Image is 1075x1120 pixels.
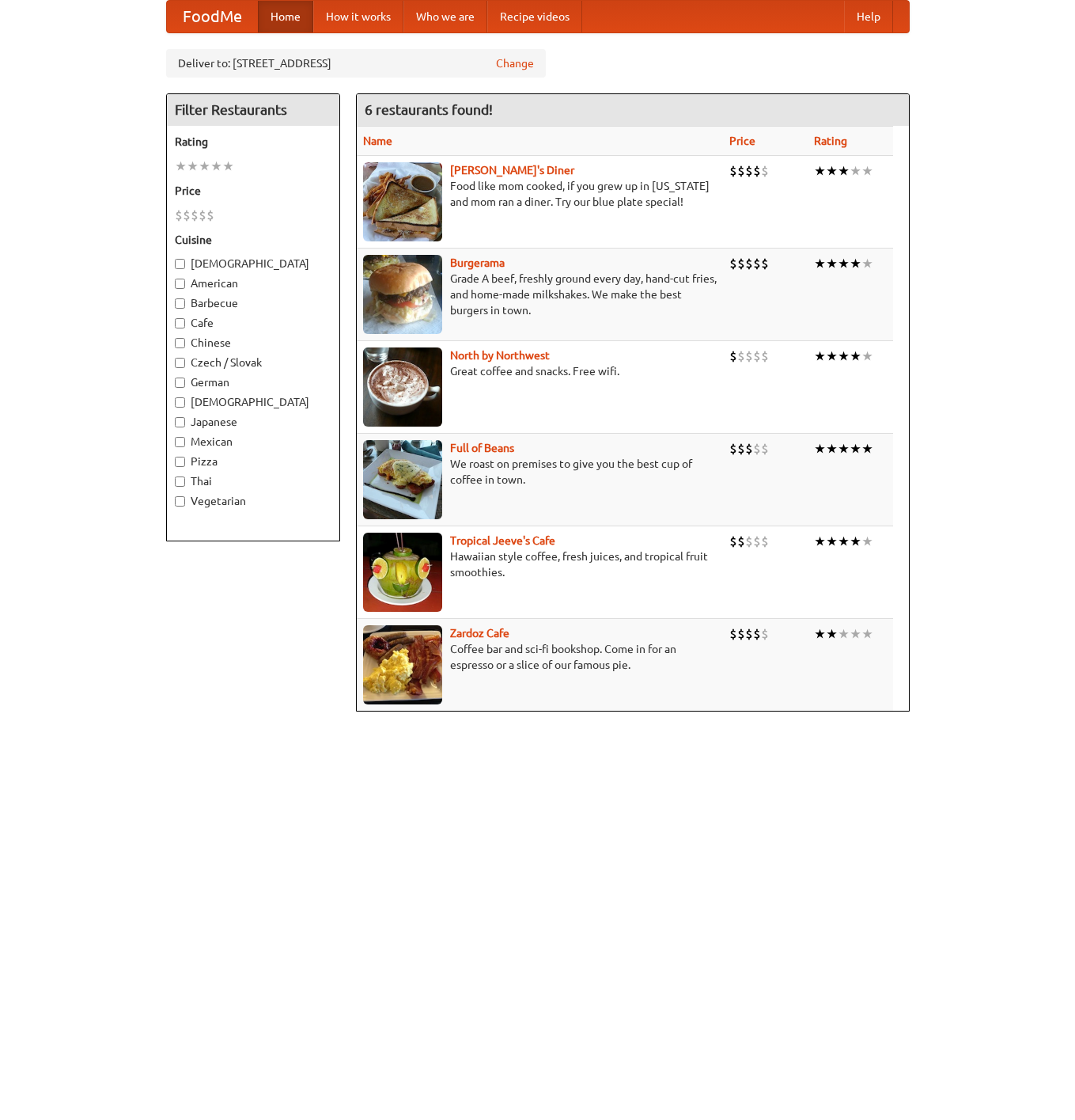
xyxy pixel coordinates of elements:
[729,533,737,550] li: $
[175,457,185,467] input: Pizza
[753,162,761,180] li: $
[175,275,331,291] label: American
[363,347,442,427] img: north.jpg
[363,533,442,612] img: jeeves.jpg
[753,347,761,365] li: $
[175,315,331,331] label: Cafe
[187,158,199,175] li: ★
[450,349,550,362] a: North by Northwest
[753,440,761,457] li: $
[363,456,717,488] p: We roast on premises to give you the best cup of coffee in town.
[206,207,214,224] li: $
[745,625,753,643] li: $
[175,279,185,289] input: American
[761,533,769,550] li: $
[850,533,861,550] li: ★
[363,549,717,580] p: Hawaiian style coffee, fresh juices, and tropical fruit smoothies.
[844,1,893,32] a: Help
[183,207,191,224] li: $
[199,207,206,224] li: $
[191,207,199,224] li: $
[838,440,850,457] li: ★
[175,476,185,487] input: Thai
[761,162,769,180] li: $
[861,255,873,272] li: ★
[814,533,826,550] li: ★
[175,496,185,507] input: Vegetarian
[826,625,838,643] li: ★
[861,440,873,457] li: ★
[258,1,313,32] a: Home
[450,164,574,177] a: [PERSON_NAME]'s Diner
[850,162,861,180] li: ★
[175,295,331,311] label: Barbecue
[363,162,442,241] img: sallys.jpg
[167,1,258,32] a: FoodMe
[175,437,185,447] input: Mexican
[450,442,514,454] a: Full of Beans
[175,298,185,309] input: Barbecue
[363,271,717,318] p: Grade A beef, freshly ground every day, hand-cut fries, and home-made milkshakes. We make the bes...
[450,256,505,269] a: Burgerama
[175,378,185,388] input: German
[761,347,769,365] li: $
[175,417,185,427] input: Japanese
[222,158,234,175] li: ★
[814,347,826,365] li: ★
[729,135,755,147] a: Price
[838,162,850,180] li: ★
[814,625,826,643] li: ★
[737,625,745,643] li: $
[175,338,185,348] input: Chinese
[175,158,187,175] li: ★
[210,158,222,175] li: ★
[496,55,534,71] a: Change
[313,1,403,32] a: How it works
[850,255,861,272] li: ★
[729,440,737,457] li: $
[761,255,769,272] li: $
[199,158,210,175] li: ★
[175,358,185,368] input: Czech / Slovak
[175,207,183,224] li: $
[814,135,847,147] a: Rating
[753,625,761,643] li: $
[167,94,339,126] h4: Filter Restaurants
[737,347,745,365] li: $
[745,162,753,180] li: $
[363,625,442,704] img: zardoz.jpg
[814,255,826,272] li: ★
[729,255,737,272] li: $
[363,363,717,379] p: Great coffee and snacks. Free wifi.
[175,493,331,509] label: Vegetarian
[450,534,555,547] b: Tropical Jeeve's Cafe
[365,102,493,117] ng-pluralize: 6 restaurants found!
[745,533,753,550] li: $
[487,1,582,32] a: Recipe videos
[175,134,331,150] h5: Rating
[745,255,753,272] li: $
[753,533,761,550] li: $
[175,355,331,370] label: Czech / Slovak
[363,255,442,334] img: burgerama.jpg
[745,440,753,457] li: $
[403,1,487,32] a: Who we are
[175,232,331,248] h5: Cuisine
[737,255,745,272] li: $
[826,533,838,550] li: ★
[861,347,873,365] li: ★
[175,259,185,269] input: [DEMOGRAPHIC_DATA]
[450,627,509,640] a: Zardoz Cafe
[363,178,717,210] p: Food like mom cooked, if you grew up in [US_STATE] and mom ran a diner. Try our blue plate special!
[761,440,769,457] li: $
[363,440,442,519] img: beans.jpg
[175,318,185,328] input: Cafe
[363,135,392,147] a: Name
[729,162,737,180] li: $
[838,533,850,550] li: ★
[175,434,331,450] label: Mexican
